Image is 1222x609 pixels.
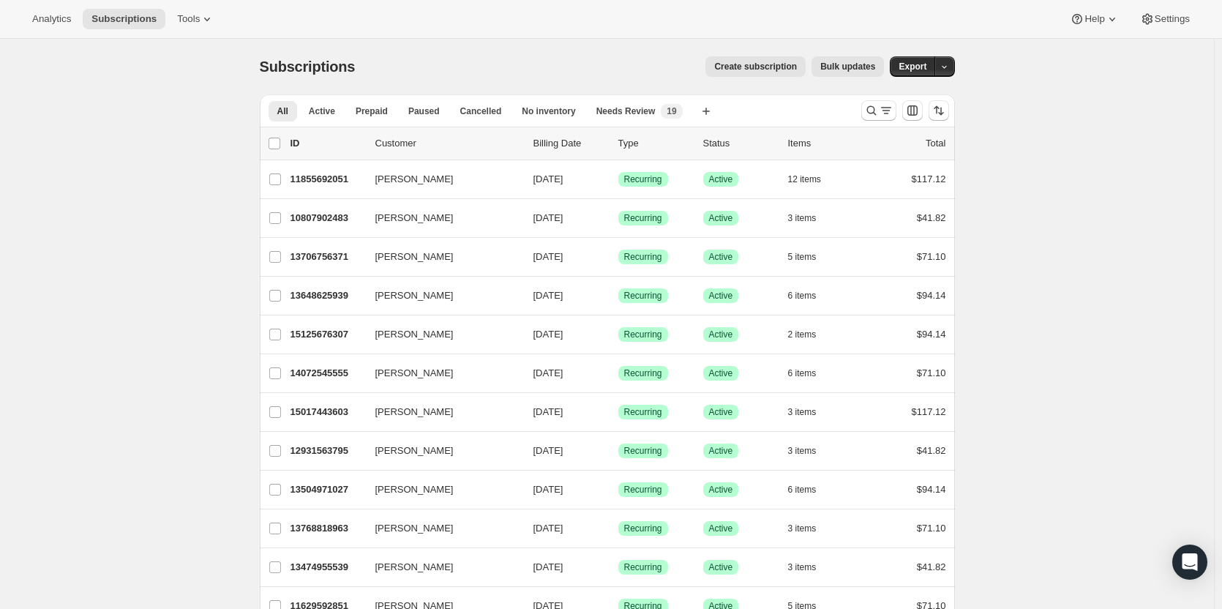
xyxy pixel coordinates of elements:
[917,329,946,340] span: $94.14
[290,172,364,187] p: 11855692051
[709,329,733,340] span: Active
[367,439,513,463] button: [PERSON_NAME]
[367,323,513,346] button: [PERSON_NAME]
[367,362,513,385] button: [PERSON_NAME]
[533,406,563,417] span: [DATE]
[811,56,884,77] button: Bulk updates
[624,484,662,496] span: Recurring
[596,105,656,117] span: Needs Review
[912,406,946,417] span: $117.12
[624,212,662,224] span: Recurring
[290,402,946,422] div: 15017443603[PERSON_NAME][DATE]SuccessRecurringSuccessActive3 items$117.12
[788,479,833,500] button: 6 items
[460,105,502,117] span: Cancelled
[83,9,165,29] button: Subscriptions
[788,445,817,457] span: 3 items
[290,324,946,345] div: 15125676307[PERSON_NAME][DATE]SuccessRecurringSuccessActive2 items$94.14
[290,441,946,461] div: 12931563795[PERSON_NAME][DATE]SuccessRecurringSuccessActive3 items$41.82
[367,556,513,579] button: [PERSON_NAME]
[290,211,364,225] p: 10807902483
[367,168,513,191] button: [PERSON_NAME]
[705,56,806,77] button: Create subscription
[290,479,946,500] div: 13504971027[PERSON_NAME][DATE]SuccessRecurringSuccessActive6 items$94.14
[917,561,946,572] span: $41.82
[533,173,563,184] span: [DATE]
[375,521,454,536] span: [PERSON_NAME]
[375,482,454,497] span: [PERSON_NAME]
[714,61,797,72] span: Create subscription
[290,136,946,151] div: IDCustomerBilling DateTypeStatusItemsTotal
[290,250,364,264] p: 13706756371
[929,100,949,121] button: Sort the results
[788,557,833,578] button: 3 items
[290,208,946,228] div: 10807902483[PERSON_NAME][DATE]SuccessRecurringSuccessActive3 items$41.82
[624,290,662,302] span: Recurring
[1155,13,1190,25] span: Settings
[917,484,946,495] span: $94.14
[709,367,733,379] span: Active
[624,173,662,185] span: Recurring
[861,100,896,121] button: Search and filter results
[624,406,662,418] span: Recurring
[375,288,454,303] span: [PERSON_NAME]
[624,445,662,457] span: Recurring
[290,560,364,575] p: 13474955539
[694,101,718,122] button: Create new view
[290,288,364,303] p: 13648625939
[367,517,513,540] button: [PERSON_NAME]
[624,367,662,379] span: Recurring
[788,406,817,418] span: 3 items
[709,212,733,224] span: Active
[522,105,575,117] span: No inventory
[709,290,733,302] span: Active
[290,518,946,539] div: 13768818963[PERSON_NAME][DATE]SuccessRecurringSuccessActive3 items$71.10
[917,212,946,223] span: $41.82
[91,13,157,25] span: Subscriptions
[917,251,946,262] span: $71.10
[912,173,946,184] span: $117.12
[624,329,662,340] span: Recurring
[367,284,513,307] button: [PERSON_NAME]
[533,251,563,262] span: [DATE]
[788,251,817,263] span: 5 items
[703,136,776,151] p: Status
[1172,545,1207,580] div: Open Intercom Messenger
[290,482,364,497] p: 13504971027
[820,61,875,72] span: Bulk updates
[788,329,817,340] span: 2 items
[290,285,946,306] div: 13648625939[PERSON_NAME][DATE]SuccessRecurringSuccessActive6 items$94.14
[367,478,513,501] button: [PERSON_NAME]
[788,285,833,306] button: 6 items
[290,136,364,151] p: ID
[709,445,733,457] span: Active
[375,405,454,419] span: [PERSON_NAME]
[788,208,833,228] button: 3 items
[890,56,935,77] button: Export
[290,557,946,578] div: 13474955539[PERSON_NAME][DATE]SuccessRecurringSuccessActive3 items$41.82
[533,523,563,534] span: [DATE]
[290,366,364,381] p: 14072545555
[788,136,861,151] div: Items
[408,105,440,117] span: Paused
[917,290,946,301] span: $94.14
[533,484,563,495] span: [DATE]
[902,100,923,121] button: Customize table column order and visibility
[375,172,454,187] span: [PERSON_NAME]
[788,367,817,379] span: 6 items
[618,136,691,151] div: Type
[375,136,522,151] p: Customer
[533,445,563,456] span: [DATE]
[788,247,833,267] button: 5 items
[375,444,454,458] span: [PERSON_NAME]
[367,206,513,230] button: [PERSON_NAME]
[788,290,817,302] span: 6 items
[290,444,364,458] p: 12931563795
[533,329,563,340] span: [DATE]
[788,441,833,461] button: 3 items
[709,173,733,185] span: Active
[375,211,454,225] span: [PERSON_NAME]
[290,521,364,536] p: 13768818963
[917,445,946,456] span: $41.82
[290,363,946,384] div: 14072545555[PERSON_NAME][DATE]SuccessRecurringSuccessActive6 items$71.10
[290,405,364,419] p: 15017443603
